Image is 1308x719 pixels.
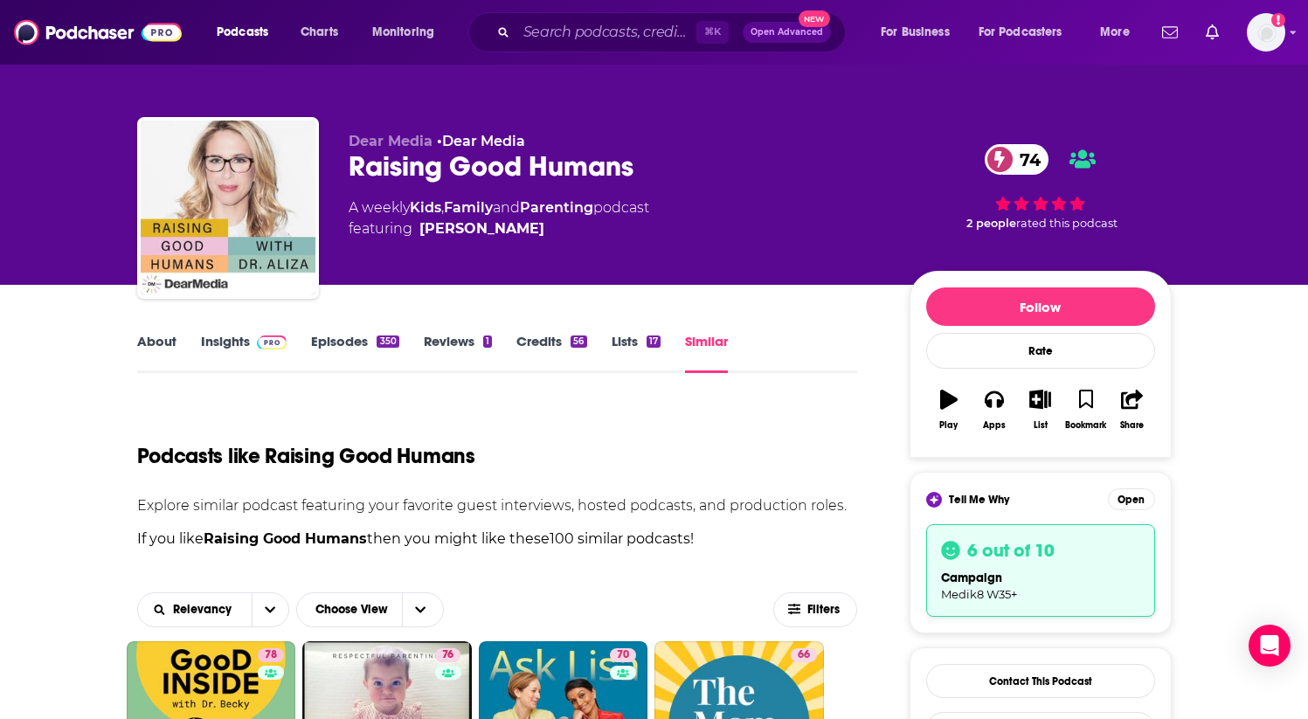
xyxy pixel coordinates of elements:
[435,648,460,662] a: 76
[1017,378,1062,441] button: List
[360,18,457,46] button: open menu
[419,218,544,239] a: Dr. Aliza Pressman
[442,646,453,664] span: 76
[985,144,1049,175] a: 74
[441,199,444,216] span: ,
[201,333,287,373] a: InsightsPodchaser Pro
[311,333,398,373] a: Episodes350
[1002,144,1049,175] span: 74
[1155,17,1185,47] a: Show notifications dropdown
[949,493,1009,507] span: Tell Me Why
[252,593,288,626] button: open menu
[516,18,696,46] input: Search podcasts, credits, & more...
[966,217,1016,230] span: 2 people
[1247,13,1285,52] button: Show profile menu
[910,133,1172,241] div: 74 2 peoplerated this podcast
[1271,13,1285,27] svg: Add a profile image
[939,420,958,431] div: Play
[647,335,661,348] div: 17
[926,287,1155,326] button: Follow
[258,648,284,662] a: 78
[483,335,492,348] div: 1
[881,20,950,45] span: For Business
[743,22,831,43] button: Open AdvancedNew
[424,333,492,373] a: Reviews1
[610,648,636,662] a: 70
[372,20,434,45] span: Monitoring
[941,570,1002,585] span: campaign
[929,494,939,505] img: tell me why sparkle
[791,648,817,662] a: 66
[685,333,728,373] a: Similar
[807,604,842,616] span: Filters
[926,333,1155,369] div: Rate
[1065,420,1106,431] div: Bookmark
[1247,13,1285,52] img: User Profile
[265,646,277,664] span: 78
[972,378,1017,441] button: Apps
[296,592,455,627] h2: Choose View
[14,16,182,49] img: Podchaser - Follow, Share and Rate Podcasts
[520,199,593,216] a: Parenting
[137,528,858,550] p: If you like then you might like these 100 similar podcasts !
[301,595,402,625] span: Choose View
[941,587,1017,601] span: Medik8 W35+
[516,333,586,373] a: Credits56
[493,199,520,216] span: and
[377,335,398,348] div: 350
[571,335,586,348] div: 56
[204,530,367,547] strong: Raising Good Humans
[137,443,475,469] h1: Podcasts like Raising Good Humans
[485,12,862,52] div: Search podcasts, credits, & more...
[141,121,315,295] img: Raising Good Humans
[1063,378,1109,441] button: Bookmark
[926,378,972,441] button: Play
[1249,625,1291,667] div: Open Intercom Messenger
[349,133,433,149] span: Dear Media
[1034,420,1048,431] div: List
[437,133,525,149] span: •
[617,646,629,664] span: 70
[1016,217,1118,230] span: rated this podcast
[137,497,858,514] p: Explore similar podcast featuring your favorite guest interviews, hosted podcasts, and production...
[137,592,290,627] h2: Choose List sort
[799,10,830,27] span: New
[257,335,287,349] img: Podchaser Pro
[1120,420,1144,431] div: Share
[444,199,493,216] a: Family
[1109,378,1154,441] button: Share
[173,604,238,616] span: Relevancy
[696,21,729,44] span: ⌘ K
[967,539,1055,562] h3: 6 out of 10
[349,197,649,239] div: A weekly podcast
[137,333,176,373] a: About
[798,646,810,664] span: 66
[138,604,253,616] button: open menu
[1100,20,1130,45] span: More
[869,18,972,46] button: open menu
[1199,17,1226,47] a: Show notifications dropdown
[1247,13,1285,52] span: Logged in as KevinZ
[1088,18,1152,46] button: open menu
[410,199,441,216] a: Kids
[967,18,1088,46] button: open menu
[773,592,857,627] button: Filters
[751,28,823,37] span: Open Advanced
[612,333,661,373] a: Lists17
[301,20,338,45] span: Charts
[1108,488,1155,510] button: Open
[926,664,1155,698] a: Contact This Podcast
[289,18,349,46] a: Charts
[349,218,649,239] span: featuring
[442,133,525,149] a: Dear Media
[979,20,1062,45] span: For Podcasters
[204,18,291,46] button: open menu
[983,420,1006,431] div: Apps
[296,592,444,627] button: Choose View
[217,20,268,45] span: Podcasts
